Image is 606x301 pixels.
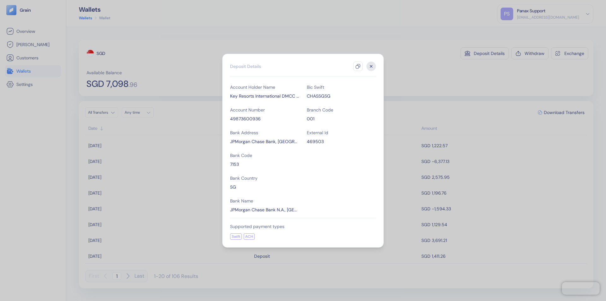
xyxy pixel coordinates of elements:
div: External Id [307,129,376,136]
div: SG [230,184,299,190]
div: Bic Swift [307,84,376,90]
div: ACH [244,233,255,240]
div: 49873600936 [230,116,299,122]
div: JPMorgan Chase Bank N.A., Singapore Branch [230,207,299,213]
div: Supported payment types [230,223,376,230]
div: 469503 [307,138,376,145]
div: Bank Address [230,129,299,136]
div: Deposit Details [230,63,261,69]
div: JPMorgan Chase Bank, N.A., Singapore Branch 168 Robinson Road, Capital Tower Singapore 068912 [230,138,299,145]
div: Swift [230,233,242,240]
div: Account Holder Name [230,84,299,90]
div: 7153 [230,161,299,167]
div: 001 [307,116,376,122]
div: Branch Code [307,107,376,113]
div: CHASSGSG [307,93,376,99]
div: Key Resorts International DMCC TransferMate [230,93,299,99]
div: Bank Country [230,175,299,181]
div: Bank Name [230,198,299,204]
div: Bank Code [230,152,299,159]
div: Account Number [230,107,299,113]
